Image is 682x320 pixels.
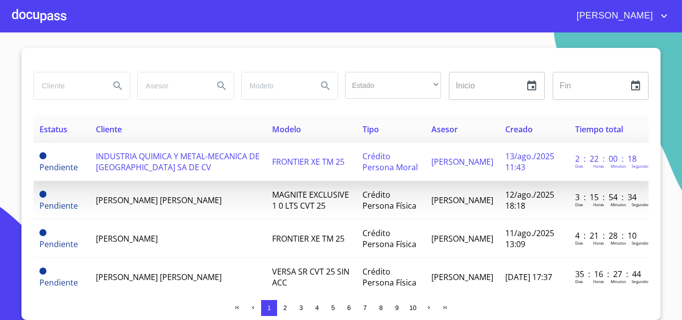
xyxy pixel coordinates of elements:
span: Tipo [362,124,379,135]
span: Crédito Persona Física [362,228,416,250]
span: Creado [505,124,533,135]
span: [DATE] 17:37 [505,272,552,283]
span: 7 [363,304,366,312]
p: 35 : 16 : 27 : 44 [575,269,643,280]
button: 10 [405,300,421,316]
span: [PERSON_NAME] [PERSON_NAME] [96,195,222,206]
input: search [242,72,310,99]
button: 7 [357,300,373,316]
span: Crédito Persona Física [362,266,416,288]
span: Cliente [96,124,122,135]
span: Pendiente [39,152,46,159]
p: Horas [593,163,604,169]
span: 5 [331,304,335,312]
p: Segundos [632,240,650,246]
button: 3 [293,300,309,316]
p: Minutos [611,279,626,284]
span: Pendiente [39,200,78,211]
span: [PERSON_NAME] [96,233,158,244]
span: 3 [299,304,303,312]
p: Minutos [611,202,626,207]
span: Pendiente [39,162,78,173]
span: 2 [283,304,287,312]
span: Pendiente [39,229,46,236]
span: FRONTIER XE TM 25 [272,233,344,244]
p: Segundos [632,279,650,284]
p: Horas [593,202,604,207]
p: Dias [575,163,583,169]
p: 2 : 22 : 00 : 18 [575,153,643,164]
span: [PERSON_NAME] [431,195,493,206]
span: VERSA SR CVT 25 SIN ACC [272,266,349,288]
p: 3 : 15 : 54 : 34 [575,192,643,203]
span: Crédito Persona Moral [362,151,418,173]
p: Dias [575,279,583,284]
span: 1 [267,304,271,312]
span: FRONTIER XE TM 25 [272,156,344,167]
button: Search [106,74,130,98]
span: 6 [347,304,350,312]
p: Horas [593,279,604,284]
span: [PERSON_NAME] [431,272,493,283]
span: Pendiente [39,239,78,250]
p: Dias [575,240,583,246]
p: Dias [575,202,583,207]
span: Pendiente [39,268,46,275]
span: Modelo [272,124,301,135]
p: Segundos [632,163,650,169]
p: 4 : 21 : 28 : 10 [575,230,643,241]
span: MAGNITE EXCLUSIVE 1 0 LTS CVT 25 [272,189,349,211]
button: Search [210,74,234,98]
span: 8 [379,304,382,312]
button: 9 [389,300,405,316]
button: Search [314,74,338,98]
p: Minutos [611,163,626,169]
span: Estatus [39,124,67,135]
span: 11/ago./2025 13:09 [505,228,554,250]
button: account of current user [569,8,670,24]
span: [PERSON_NAME] [PERSON_NAME] [96,272,222,283]
span: [PERSON_NAME] [431,233,493,244]
p: Minutos [611,240,626,246]
input: search [138,72,206,99]
p: Segundos [632,202,650,207]
span: Crédito Persona Física [362,189,416,211]
span: 4 [315,304,319,312]
span: Pendiente [39,277,78,288]
div: ​ [345,72,441,99]
span: 13/ago./2025 11:43 [505,151,554,173]
button: 5 [325,300,341,316]
span: [PERSON_NAME] [569,8,658,24]
span: Tiempo total [575,124,623,135]
span: [PERSON_NAME] [431,156,493,167]
button: 2 [277,300,293,316]
button: 1 [261,300,277,316]
span: 12/ago./2025 18:18 [505,189,554,211]
span: 10 [409,304,416,312]
span: Pendiente [39,191,46,198]
button: 8 [373,300,389,316]
button: 4 [309,300,325,316]
p: Horas [593,240,604,246]
span: INDUSTRIA QUIMICA Y METAL-MECANICA DE [GEOGRAPHIC_DATA] SA DE CV [96,151,260,173]
span: 9 [395,304,398,312]
input: search [34,72,102,99]
button: 6 [341,300,357,316]
span: Asesor [431,124,458,135]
